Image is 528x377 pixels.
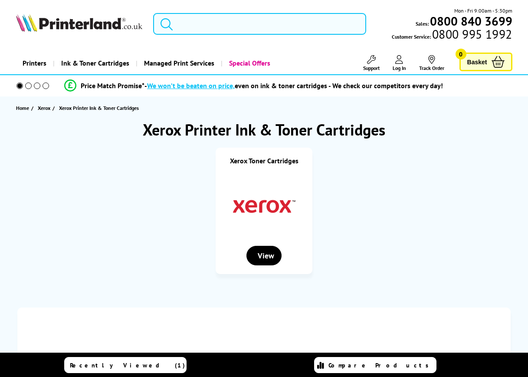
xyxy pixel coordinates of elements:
[16,14,143,33] a: Printerland Logo
[246,251,282,260] a: View
[393,65,406,71] span: Log In
[456,49,466,60] span: 0
[70,361,185,369] span: Recently Viewed (1)
[431,30,512,38] span: 0800 995 1992
[230,156,298,165] a: Xerox Toner Cartridges
[430,13,512,29] b: 0800 840 3699
[221,52,277,74] a: Special Offers
[419,55,444,71] a: Track Order
[53,52,136,74] a: Ink & Toner Cartridges
[16,52,53,74] a: Printers
[393,55,406,71] a: Log In
[4,78,503,93] li: modal_Promise
[147,81,235,90] span: We won’t be beaten on price,
[314,357,436,373] a: Compare Products
[81,81,144,90] span: Price Match Promise*
[467,56,487,68] span: Basket
[38,103,52,112] a: Xerox
[144,81,443,90] div: - even on ink & toner cartridges - We check our competitors every day!
[16,14,143,32] img: Printerland Logo
[64,357,187,373] a: Recently Viewed (1)
[39,321,489,334] iframe: Customer reviews powered by Trustpilot
[246,246,282,265] div: View
[59,105,139,111] span: Xerox Printer Ink & Toner Cartridges
[232,174,297,239] img: Xerox Toner Cartridges
[454,7,512,15] span: Mon - Fri 9:00am - 5:30pm
[16,103,31,112] a: Home
[429,17,512,25] a: 0800 840 3699
[38,103,50,112] span: Xerox
[363,55,380,71] a: Support
[392,30,512,41] span: Customer Service:
[328,361,433,369] span: Compare Products
[363,65,380,71] span: Support
[459,53,512,71] a: Basket 0
[61,52,129,74] span: Ink & Toner Cartridges
[9,119,519,140] h1: Xerox Printer Ink & Toner Cartridges
[416,20,429,28] span: Sales:
[136,52,221,74] a: Managed Print Services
